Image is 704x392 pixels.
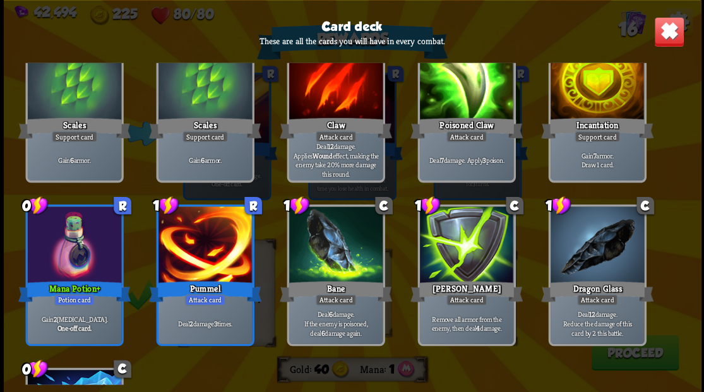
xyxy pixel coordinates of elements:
div: Mana Potion+ [18,279,131,304]
div: 1 [153,196,179,215]
img: Close_Button.png [653,16,684,47]
b: 7 [593,151,596,160]
div: Poisoned Claw [410,116,523,141]
p: Deal damage. Applies effect, making the enemy take 20% more damage this round. [291,141,380,179]
b: 6 [328,309,332,319]
div: Incantation [541,116,653,141]
p: Remove all armor from the enemy, then deal damage. [422,314,511,332]
p: Deal damage. Reduce the damage of this card by 2 this battle. [552,309,641,337]
b: Wound [313,151,332,160]
b: 3 [482,155,486,165]
div: Claw [280,116,392,141]
div: Support card [51,131,97,142]
div: Support card [182,131,227,142]
div: C [114,360,131,377]
div: 0 [22,359,48,379]
b: 12 [588,309,594,319]
div: Attack card [446,131,487,142]
div: [PERSON_NAME] [410,279,523,304]
div: Pummel [149,279,261,304]
p: Deal damage times. [160,319,249,328]
div: C [636,197,654,215]
div: Attack card [315,131,356,142]
b: 3 [213,319,217,328]
div: Attack card [576,294,617,306]
p: Gain armor. Draw 1 card. [552,151,641,169]
div: Potion card [54,294,95,306]
div: Support card [574,131,619,142]
p: Deal damage. Apply poison. [422,155,511,165]
h3: Card deck [321,19,382,33]
p: Gain armor. [160,155,249,165]
b: 7 [440,155,443,165]
div: Bane [280,279,392,304]
p: Deal damage. If the enemy is poisoned, deal damage again. [291,309,380,337]
div: R [244,197,262,215]
div: Dragon Glass [541,279,653,304]
p: These are all the cards you will have in every combat. [260,35,444,47]
div: R [114,197,131,215]
p: Gain [MEDICAL_DATA]. [30,314,119,323]
b: 12 [327,141,333,151]
b: 6 [201,155,205,165]
div: 1 [283,196,309,215]
div: 1 [414,196,440,215]
div: C [375,197,393,215]
div: C [506,197,523,215]
b: 2 [189,319,193,328]
div: Scales [149,116,261,141]
b: 2 [53,314,57,323]
div: Attack card [315,294,356,306]
div: 0 [22,196,48,215]
div: Scales [18,116,131,141]
b: 6 [321,328,325,337]
div: 1 [545,196,571,215]
b: One-off card. [57,323,92,333]
b: 6 [70,155,74,165]
div: Attack card [446,294,487,306]
div: Attack card [184,294,225,306]
p: Gain armor. [30,155,119,165]
b: 4 [476,323,480,333]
